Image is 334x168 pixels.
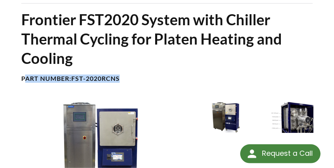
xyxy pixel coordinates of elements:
b: FST-2020RCNS [71,75,120,82]
div: Request a Call [262,144,313,162]
h4: Part Number: [21,75,312,83]
img: round button [246,147,258,160]
h1: Frontier FST2020 System with Chiller Thermal Cycling for Platen Heating and Cooling [21,10,312,68]
img: Cube TVAC Thermal Cycling System, rear view [257,102,314,133]
div: Request a Call [240,144,321,163]
img: Cube TVAC Thermal Cycling System, angled view [197,102,253,133]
